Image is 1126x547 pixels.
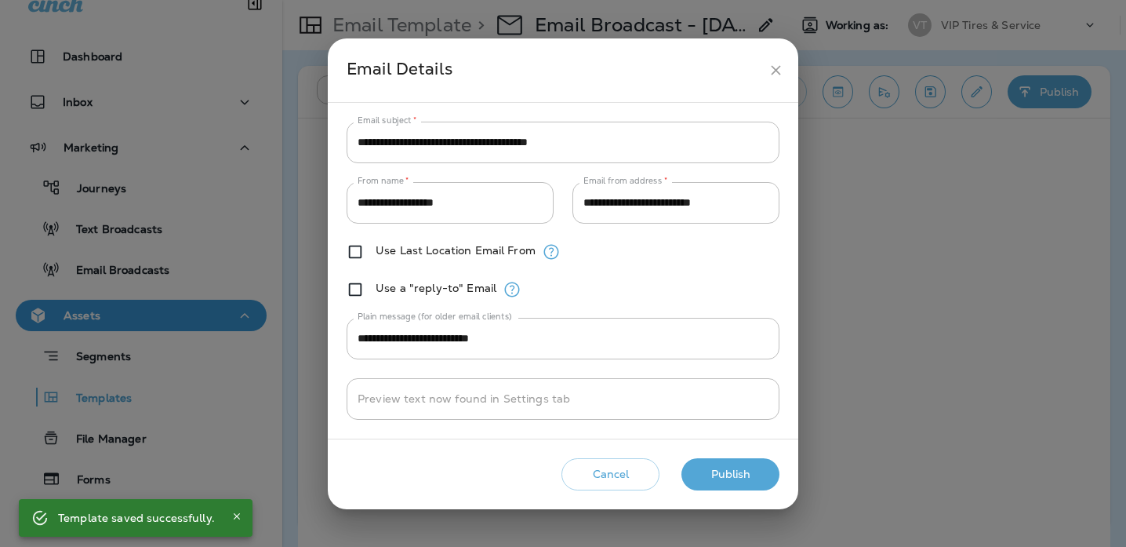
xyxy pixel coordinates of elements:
div: Template saved successfully. [58,504,215,532]
button: close [761,56,790,85]
button: Publish [681,458,779,490]
label: From name [358,175,409,187]
button: Cancel [561,458,659,490]
label: Email from address [583,175,667,187]
label: Use Last Location Email From [376,244,536,257]
div: Email Details [347,56,761,85]
label: Plain message (for older email clients) [358,311,512,323]
button: Close [227,507,246,526]
label: Email subject [358,115,417,126]
label: Use a "reply-to" Email [376,282,496,294]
